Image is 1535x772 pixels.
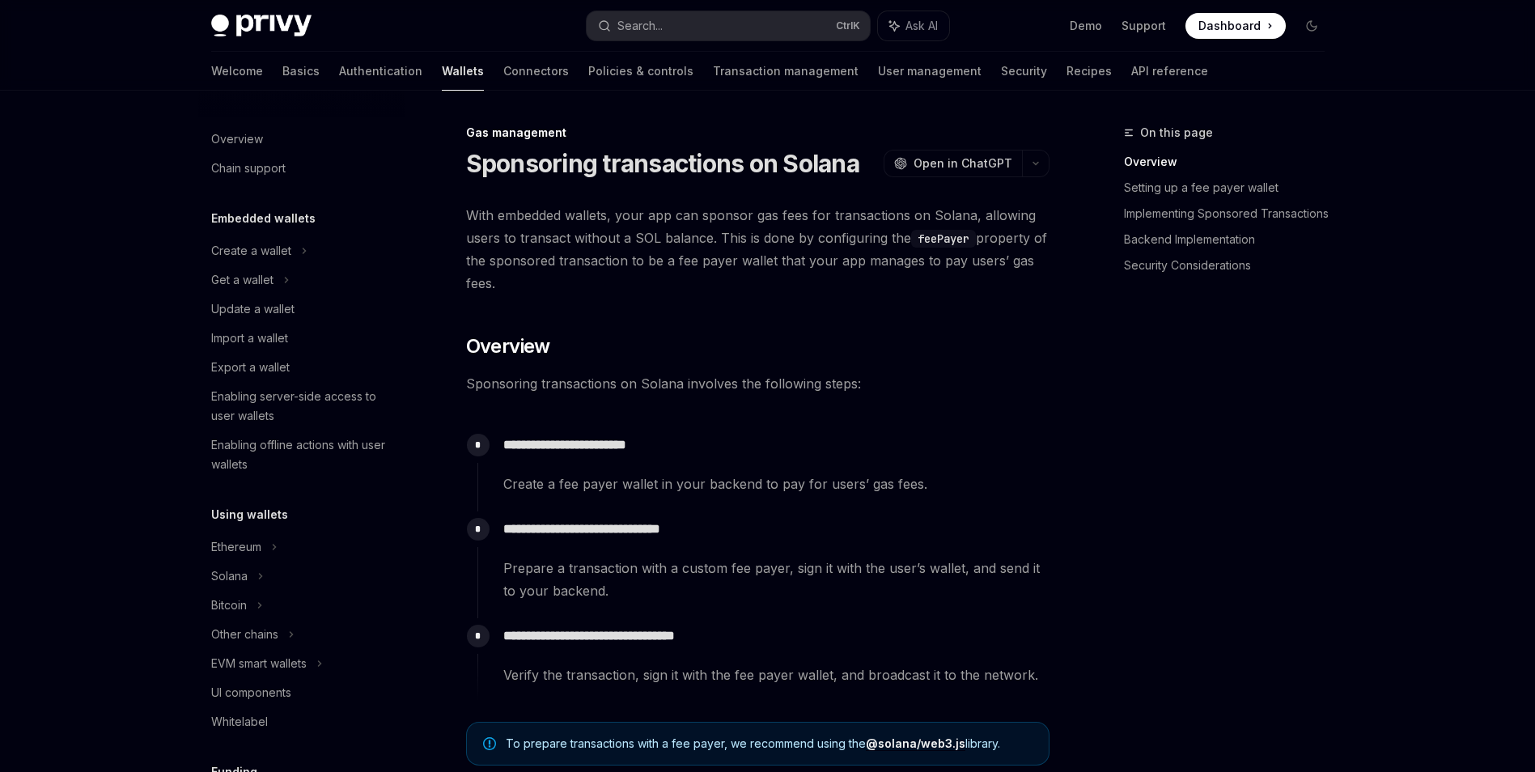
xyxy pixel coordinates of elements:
[503,52,569,91] a: Connectors
[1131,52,1208,91] a: API reference
[1124,252,1338,278] a: Security Considerations
[878,11,949,40] button: Ask AI
[198,154,405,183] a: Chain support
[282,52,320,91] a: Basics
[466,333,550,359] span: Overview
[211,505,288,524] h5: Using wallets
[211,209,316,228] h5: Embedded wallets
[211,270,274,290] div: Get a wallet
[911,230,976,248] code: feePayer
[1198,18,1261,34] span: Dashboard
[914,155,1012,172] span: Open in ChatGPT
[211,625,278,644] div: Other chains
[211,683,291,702] div: UI components
[211,329,288,348] div: Import a wallet
[198,324,405,353] a: Import a wallet
[198,707,405,736] a: Whitelabel
[506,736,1033,752] span: To prepare transactions with a fee payer, we recommend using the library.
[587,11,870,40] button: Search...CtrlK
[588,52,693,91] a: Policies & controls
[1124,149,1338,175] a: Overview
[198,431,405,479] a: Enabling offline actions with user wallets
[503,664,1049,686] span: Verify the transaction, sign it with the fee payer wallet, and broadcast it to the network.
[836,19,860,32] span: Ctrl K
[211,299,295,319] div: Update a wallet
[211,566,248,586] div: Solana
[905,18,938,34] span: Ask AI
[211,387,396,426] div: Enabling server-side access to user wallets
[866,736,965,751] a: @solana/web3.js
[211,241,291,261] div: Create a wallet
[198,678,405,707] a: UI components
[466,125,1049,141] div: Gas management
[617,16,663,36] div: Search...
[466,372,1049,395] span: Sponsoring transactions on Solana involves the following steps:
[1124,227,1338,252] a: Backend Implementation
[1140,123,1213,142] span: On this page
[211,654,307,673] div: EVM smart wallets
[503,557,1049,602] span: Prepare a transaction with a custom fee payer, sign it with the user’s wallet, and send it to you...
[211,159,286,178] div: Chain support
[211,537,261,557] div: Ethereum
[503,473,1049,495] span: Create a fee payer wallet in your backend to pay for users’ gas fees.
[1299,13,1325,39] button: Toggle dark mode
[211,596,247,615] div: Bitcoin
[1122,18,1166,34] a: Support
[198,125,405,154] a: Overview
[211,435,396,474] div: Enabling offline actions with user wallets
[198,295,405,324] a: Update a wallet
[211,15,312,37] img: dark logo
[466,204,1049,295] span: With embedded wallets, your app can sponsor gas fees for transactions on Solana, allowing users t...
[211,358,290,377] div: Export a wallet
[878,52,982,91] a: User management
[442,52,484,91] a: Wallets
[884,150,1022,177] button: Open in ChatGPT
[1066,52,1112,91] a: Recipes
[211,52,263,91] a: Welcome
[466,149,859,178] h1: Sponsoring transactions on Solana
[211,129,263,149] div: Overview
[198,353,405,382] a: Export a wallet
[1124,201,1338,227] a: Implementing Sponsored Transactions
[211,712,268,732] div: Whitelabel
[1001,52,1047,91] a: Security
[1070,18,1102,34] a: Demo
[1124,175,1338,201] a: Setting up a fee payer wallet
[483,737,496,750] svg: Note
[1185,13,1286,39] a: Dashboard
[198,382,405,431] a: Enabling server-side access to user wallets
[713,52,859,91] a: Transaction management
[339,52,422,91] a: Authentication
